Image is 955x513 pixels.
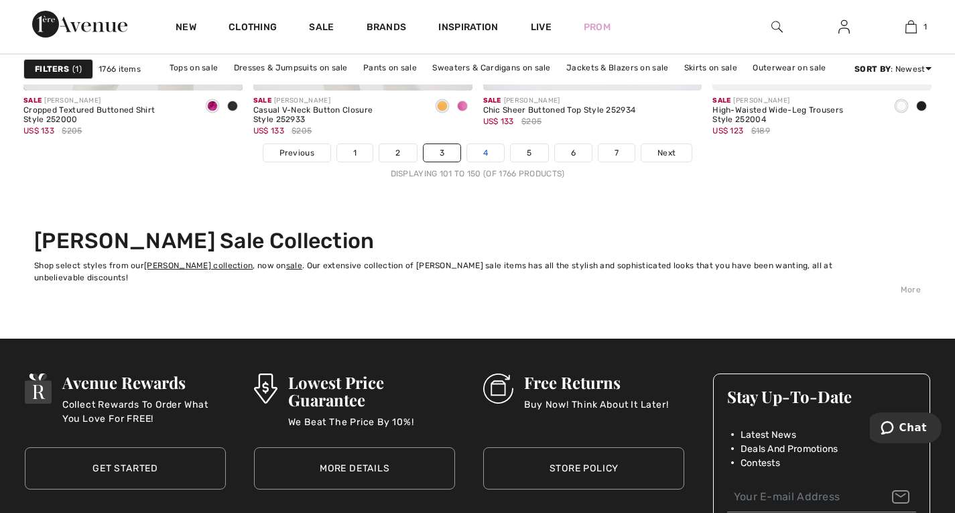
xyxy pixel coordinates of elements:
[511,144,548,162] a: 5
[426,59,557,76] a: Sweaters & Cardigans on sale
[99,63,141,75] span: 1766 items
[176,21,196,36] a: New
[62,125,82,137] span: $205
[229,21,277,36] a: Clothing
[254,374,277,404] img: Lowest Price Guarantee
[771,19,783,35] img: search the website
[34,284,921,296] div: More
[746,59,832,76] a: Outerwear on sale
[34,260,921,284] div: Shop select styles from our , now on . Our extensive collection of [PERSON_NAME] sale items has a...
[253,106,422,125] div: Casual V-Neck Button Closure Style 252933
[712,106,881,125] div: High-Waisted Wide-Leg Trousers Style 252004
[432,96,452,118] div: Apricot
[905,19,917,35] img: My Bag
[712,126,743,135] span: US$ 123
[309,21,334,36] a: Sale
[424,144,460,162] a: 3
[741,442,838,456] span: Deals And Promotions
[911,96,932,118] div: Black
[467,144,504,162] a: 4
[483,447,684,490] a: Store Policy
[263,144,330,162] a: Previous
[452,96,472,118] div: Bubble gum
[438,21,498,36] span: Inspiration
[288,374,456,408] h3: Lowest Price Guarantee
[337,144,373,162] a: 1
[23,144,932,180] nav: Page navigation
[727,388,916,405] h3: Stay Up-To-Date
[279,147,314,159] span: Previous
[483,117,514,126] span: US$ 133
[253,96,422,106] div: [PERSON_NAME]
[379,144,416,162] a: 2
[144,261,253,270] a: [PERSON_NAME] collection
[891,96,911,118] div: Vanilla 30
[924,21,927,33] span: 1
[838,19,850,35] img: My Info
[712,96,881,106] div: [PERSON_NAME]
[678,59,744,76] a: Skirts on sale
[23,126,54,135] span: US$ 133
[483,374,513,404] img: Free Returns
[641,144,692,162] a: Next
[72,63,82,75] span: 1
[286,261,302,270] a: sale
[854,63,932,75] div: : Newest
[357,59,424,76] a: Pants on sale
[23,168,932,180] div: Displaying 101 to 150 (of 1766 products)
[23,106,192,125] div: Cropped Textured Buttoned Shirt Style 252000
[483,97,501,105] span: Sale
[555,144,592,162] a: 6
[584,20,611,34] a: Prom
[741,456,780,470] span: Contests
[741,428,796,442] span: Latest News
[878,19,944,35] a: 1
[227,59,355,76] a: Dresses & Jumpsuits on sale
[288,415,456,442] p: We Beat The Price By 10%!
[25,374,52,404] img: Avenue Rewards
[62,374,226,391] h3: Avenue Rewards
[854,64,891,74] strong: Sort By
[292,125,312,137] span: $205
[202,96,222,118] div: Purple orchid
[524,374,668,391] h3: Free Returns
[598,144,635,162] a: 7
[483,96,636,106] div: [PERSON_NAME]
[657,147,676,159] span: Next
[23,97,42,105] span: Sale
[751,125,770,137] span: $189
[727,482,916,512] input: Your E-mail Address
[254,447,455,490] a: More Details
[483,106,636,115] div: Chic Sheer Buttoned Top Style 252934
[524,398,668,424] p: Buy Now! Think About It Later!
[712,97,730,105] span: Sale
[253,126,284,135] span: US$ 133
[35,63,69,75] strong: Filters
[253,97,271,105] span: Sale
[23,96,192,106] div: [PERSON_NAME]
[34,228,921,253] h2: [PERSON_NAME] Sale Collection
[163,59,225,76] a: Tops on sale
[32,11,127,38] img: 1ère Avenue
[828,19,861,36] a: Sign In
[560,59,676,76] a: Jackets & Blazers on sale
[521,115,542,127] span: $205
[531,20,552,34] a: Live
[870,412,942,446] iframe: Opens a widget where you can chat to one of our agents
[25,447,226,490] a: Get Started
[222,96,243,118] div: Black
[367,21,407,36] a: Brands
[62,398,226,424] p: Collect Rewards To Order What You Love For FREE!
